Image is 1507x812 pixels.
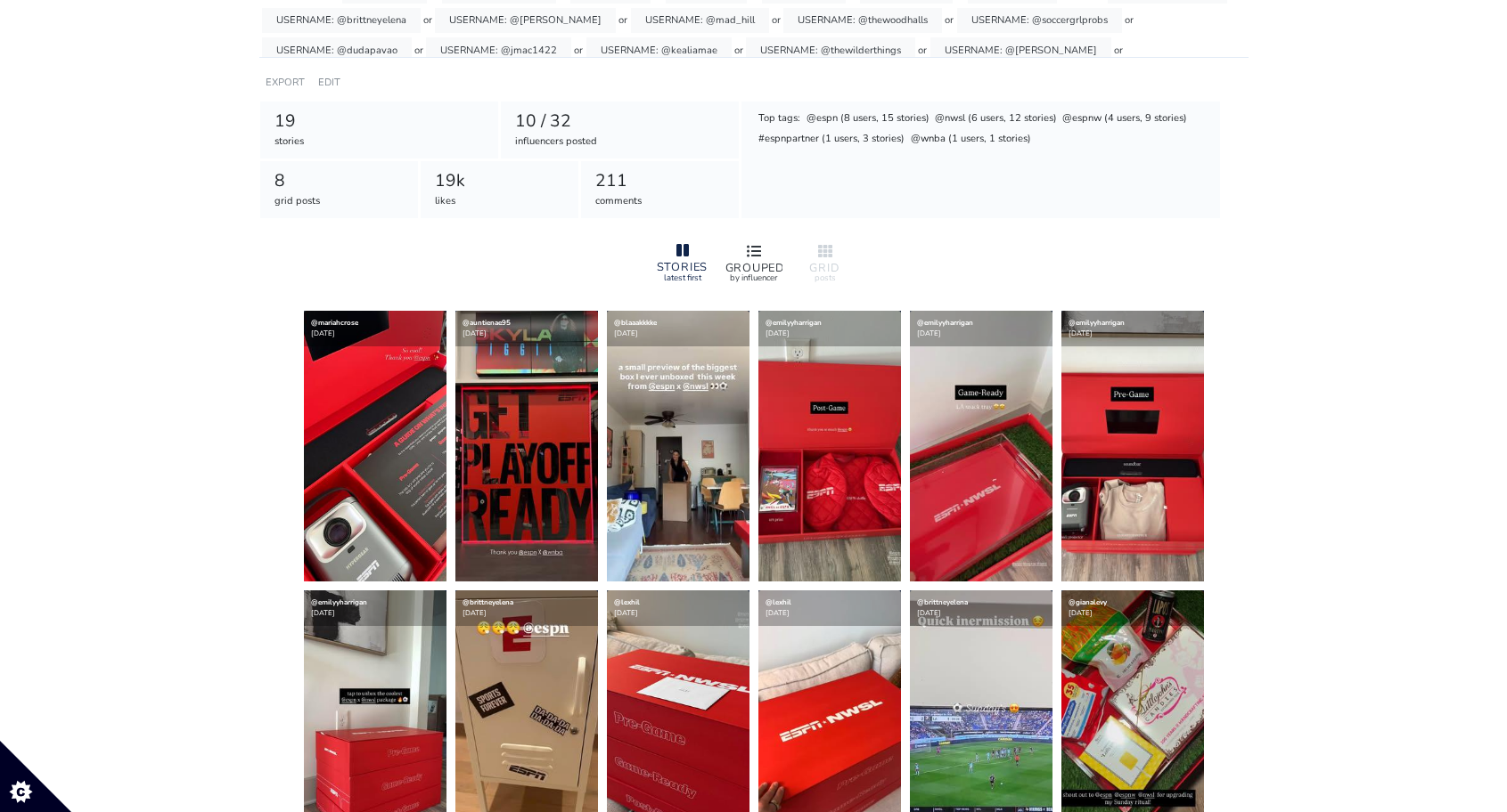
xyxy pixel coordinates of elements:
div: influencers posted [515,134,725,150]
div: [DATE] [758,590,901,626]
div: or [772,8,781,34]
div: 10 / 32 [515,109,725,134]
div: or [423,8,432,34]
div: @espnw (4 users, 9 stories) [1061,110,1189,128]
div: or [918,37,927,63]
div: 8 [274,168,404,194]
a: @emilyyharrigan [766,318,822,328]
div: GROUPED [725,263,782,272]
div: or [574,37,583,63]
div: USERNAME: @brittneyelena [262,8,421,34]
div: by influencer [725,272,782,282]
div: @wnba (1 users, 1 stories) [909,131,1032,149]
div: or [618,8,627,34]
a: @emilyyharrigan [311,597,367,607]
div: [DATE] [304,590,446,626]
a: @emilyyharrigan [1069,318,1125,328]
div: likes [435,194,564,209]
div: [DATE] [1061,311,1204,346]
div: 211 [595,168,725,194]
div: USERNAME: @thewoodhalls [783,8,942,34]
div: posts [797,272,854,282]
div: comments [595,194,725,209]
a: @blaaakkkke [614,318,657,328]
div: or [1125,8,1134,34]
div: [DATE] [607,590,749,626]
a: @lexhil [614,597,640,607]
div: latest first [654,272,711,282]
div: USERNAME: @thewilderthings [746,37,915,63]
div: USERNAME: @dudapavao [262,37,412,63]
div: [DATE] [607,311,749,346]
div: USERNAME: @mad_hill [631,8,769,34]
div: [DATE] [758,311,901,346]
a: @lexhil [766,597,791,607]
div: stories [274,134,484,150]
div: [DATE] [455,590,598,626]
div: [DATE] [304,311,446,346]
div: [DATE] [910,590,1052,626]
div: #espnpartner (1 users, 3 stories) [758,131,906,149]
a: @brittneyelena [917,597,968,607]
div: grid posts [274,194,404,209]
a: @auntienae95 [463,318,511,328]
div: or [414,37,423,63]
div: [DATE] [910,311,1052,346]
div: 19 [274,109,484,134]
div: GRID [797,263,854,272]
a: @gianalevy [1069,597,1107,607]
a: EXPORT [266,76,305,89]
a: @mariahcrose [311,318,358,328]
div: USERNAME: @kealiamae [586,37,732,63]
div: or [1114,37,1123,63]
div: USERNAME: @soccergrlprobs [957,8,1122,34]
div: STORIES [654,262,711,272]
a: @emilyyharrigan [917,318,973,328]
div: 19k [435,168,564,194]
div: @espn (8 users, 15 stories) [805,110,930,128]
a: EDIT [318,76,340,89]
div: USERNAME: @jmac1422 [426,37,571,63]
div: Top tags: [758,110,802,128]
div: [DATE] [1061,590,1204,626]
div: or [734,37,743,63]
div: USERNAME: @[PERSON_NAME] [435,8,616,34]
div: or [945,8,954,34]
a: @brittneyelena [463,597,513,607]
div: USERNAME: @[PERSON_NAME] [930,37,1111,63]
div: [DATE] [455,311,598,346]
div: @nwsl (6 users, 12 stories) [933,110,1058,128]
